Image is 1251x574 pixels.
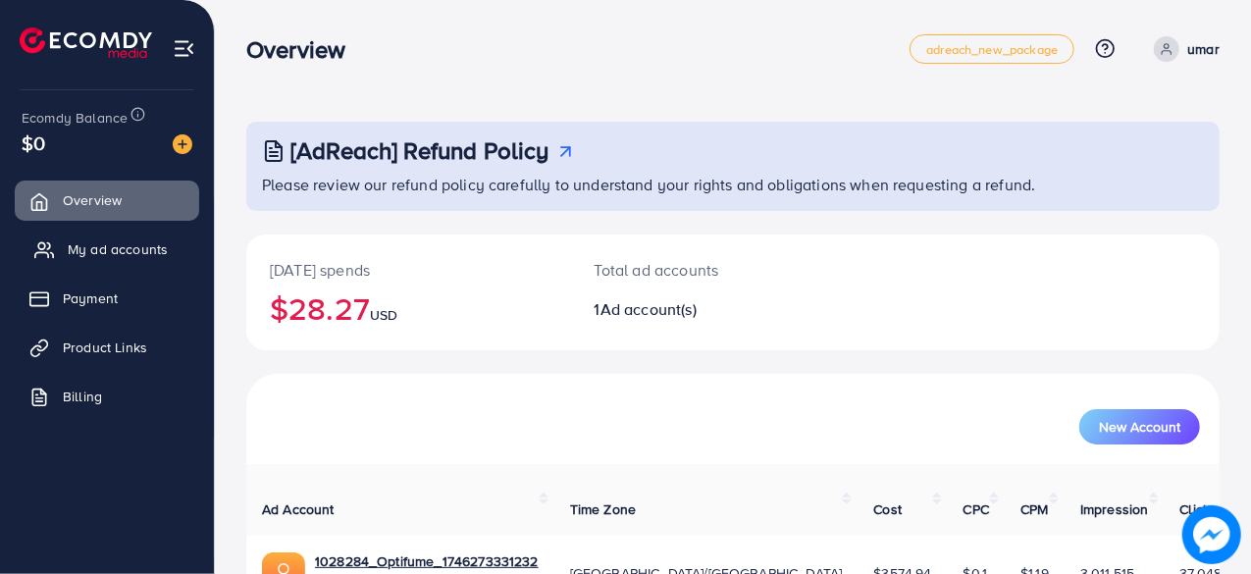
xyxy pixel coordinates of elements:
[873,499,902,519] span: Cost
[270,289,547,327] h2: $28.27
[370,305,397,325] span: USD
[1079,409,1200,444] button: New Account
[1180,499,1218,519] span: Clicks
[1146,36,1220,62] a: umar
[15,279,199,318] a: Payment
[910,34,1074,64] a: adreach_new_package
[63,387,102,406] span: Billing
[570,499,636,519] span: Time Zone
[68,239,168,259] span: My ad accounts
[22,108,128,128] span: Ecomdy Balance
[270,258,547,282] p: [DATE] spends
[15,230,199,269] a: My ad accounts
[246,35,361,64] h3: Overview
[22,129,45,157] span: $0
[63,338,147,357] span: Product Links
[315,551,539,571] a: 1028284_Optifume_1746273331232
[262,499,335,519] span: Ad Account
[600,298,697,320] span: Ad account(s)
[63,190,122,210] span: Overview
[1099,420,1180,434] span: New Account
[20,27,152,58] img: logo
[595,300,791,319] h2: 1
[173,134,192,154] img: image
[15,181,199,220] a: Overview
[15,377,199,416] a: Billing
[63,288,118,308] span: Payment
[15,328,199,367] a: Product Links
[1020,499,1048,519] span: CPM
[926,43,1058,56] span: adreach_new_package
[1187,37,1220,61] p: umar
[964,499,989,519] span: CPC
[173,37,195,60] img: menu
[1080,499,1149,519] span: Impression
[1182,505,1241,564] img: image
[262,173,1208,196] p: Please review our refund policy carefully to understand your rights and obligations when requesti...
[595,258,791,282] p: Total ad accounts
[290,136,549,165] h3: [AdReach] Refund Policy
